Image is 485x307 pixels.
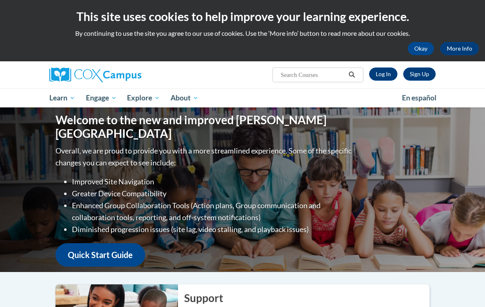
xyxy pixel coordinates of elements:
[72,188,353,200] li: Greater Device Compatibility
[403,67,436,81] a: Register
[49,93,75,103] span: Learn
[49,67,170,82] a: Cox Campus
[402,93,436,102] span: En español
[346,70,358,80] button: Search
[6,8,479,25] h2: This site uses cookies to help improve your learning experience.
[86,93,117,103] span: Engage
[6,29,479,38] p: By continuing to use the site you agree to our use of cookies. Use the ‘More info’ button to read...
[44,88,81,107] a: Learn
[72,176,353,188] li: Improved Site Navigation
[171,93,199,103] span: About
[122,88,165,107] a: Explore
[369,67,397,81] a: Log In
[72,223,353,235] li: Diminished progression issues (site lag, video stalling, and playback issues)
[165,88,204,107] a: About
[55,113,353,141] h1: Welcome to the new and improved [PERSON_NAME][GEOGRAPHIC_DATA]
[55,145,353,169] p: Overall, we are proud to provide you with a more streamlined experience. Some of the specific cha...
[397,89,442,107] a: En español
[72,200,353,223] li: Enhanced Group Collaboration Tools (Action plans, Group communication and collaboration tools, re...
[440,42,479,55] a: More Info
[55,243,145,267] a: Quick Start Guide
[49,67,141,82] img: Cox Campus
[127,93,160,103] span: Explore
[280,70,346,80] input: Search Courses
[408,42,434,55] button: Okay
[43,88,442,107] div: Main menu
[184,291,430,305] h2: Support
[81,88,122,107] a: Engage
